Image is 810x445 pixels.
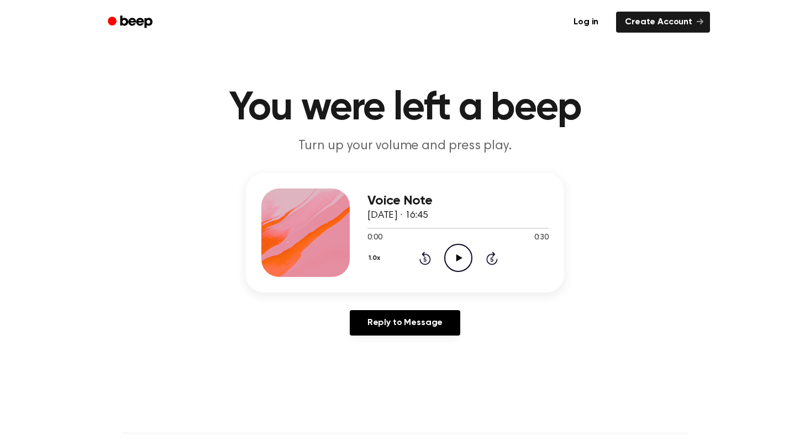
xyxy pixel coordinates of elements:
[122,88,688,128] h1: You were left a beep
[562,9,609,35] a: Log in
[616,12,710,33] a: Create Account
[350,310,460,336] a: Reply to Message
[534,232,549,244] span: 0:30
[367,211,428,221] span: [DATE] · 16:45
[367,232,382,244] span: 0:00
[367,249,384,268] button: 1.0x
[193,137,617,155] p: Turn up your volume and press play.
[100,12,162,33] a: Beep
[367,193,549,208] h3: Voice Note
